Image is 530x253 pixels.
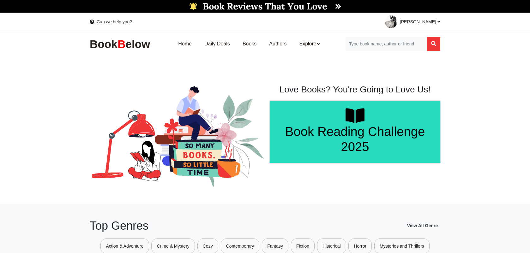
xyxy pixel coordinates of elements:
span: [PERSON_NAME] [400,19,440,24]
a: Can we help you? [90,19,132,25]
img: BookBelow Home Slider [90,84,266,189]
a: [PERSON_NAME] [380,13,440,31]
h1: Book Reading Challenge 2025 [276,124,434,154]
h2: Top Genres [90,219,148,232]
a: Daily Deals [198,34,236,54]
img: BookBelow Logo [90,38,153,50]
img: 1757506279.jpg [385,15,397,28]
a: Explore [293,34,326,54]
input: Search for Books [345,37,427,51]
a: Home [172,34,198,54]
a: View All Genre [407,222,440,229]
a: Authors [263,34,293,54]
button: Search [427,37,440,51]
a: Books [236,34,263,54]
h1: Love Books? You're Going to Love Us! [270,84,440,95]
a: Book Reading Challenge 2025 [270,101,440,163]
